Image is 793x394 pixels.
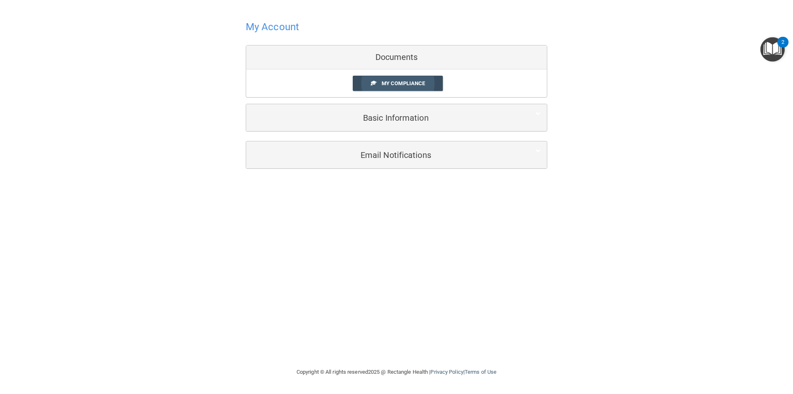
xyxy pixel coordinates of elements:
[252,113,515,122] h5: Basic Information
[781,42,784,53] div: 2
[252,150,515,160] h5: Email Notifications
[252,146,541,164] a: Email Notifications
[760,37,785,62] button: Open Resource Center, 2 new notifications
[430,369,463,375] a: Privacy Policy
[246,45,547,69] div: Documents
[246,21,299,32] h4: My Account
[252,108,541,127] a: Basic Information
[465,369,496,375] a: Terms of Use
[246,359,547,385] div: Copyright © All rights reserved 2025 @ Rectangle Health | |
[382,80,425,86] span: My Compliance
